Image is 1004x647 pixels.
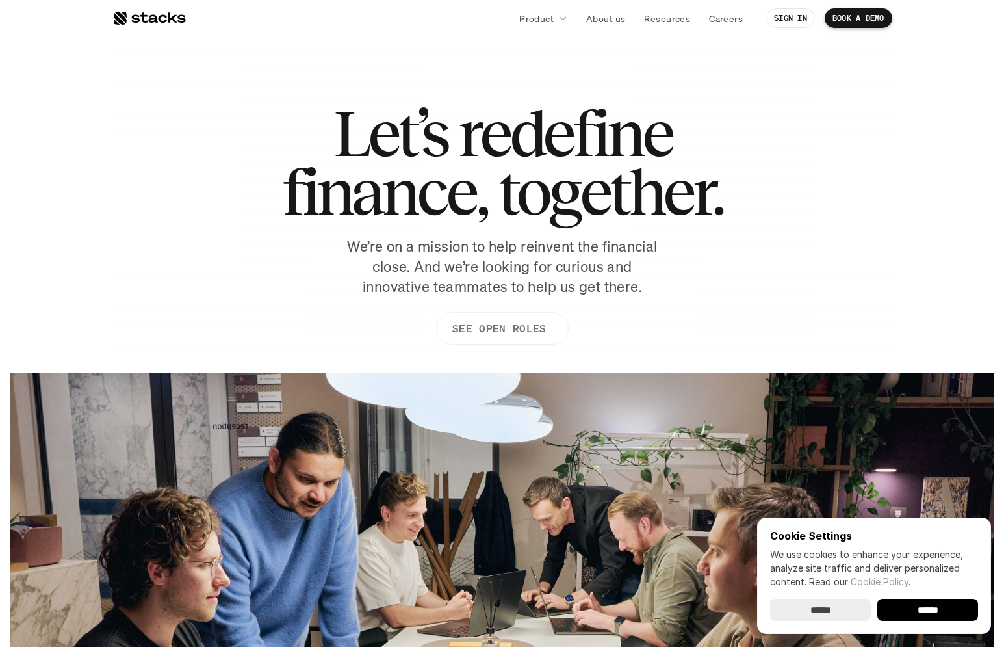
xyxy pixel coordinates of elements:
[519,12,554,25] p: Product
[452,319,545,338] p: SEE OPEN ROLES
[701,7,751,30] a: Careers
[340,237,665,297] p: We’re on a mission to help reinvent the financial close. And we’re looking for curious and innova...
[435,312,568,345] a: SEE OPEN ROLES
[809,576,910,587] span: Read our .
[825,8,892,28] a: BOOK A DEMO
[770,531,978,541] p: Cookie Settings
[636,7,698,30] a: Resources
[770,548,978,588] p: We use cookies to enhance your experience, analyze site traffic and deliver personalized content.
[709,12,743,25] p: Careers
[766,8,815,28] a: SIGN IN
[586,12,625,25] p: About us
[282,104,723,221] h1: Let’s redefine finance, together.
[832,14,884,23] p: BOOK A DEMO
[774,14,807,23] p: SIGN IN
[578,7,633,30] a: About us
[851,576,908,587] a: Cookie Policy
[644,12,690,25] p: Resources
